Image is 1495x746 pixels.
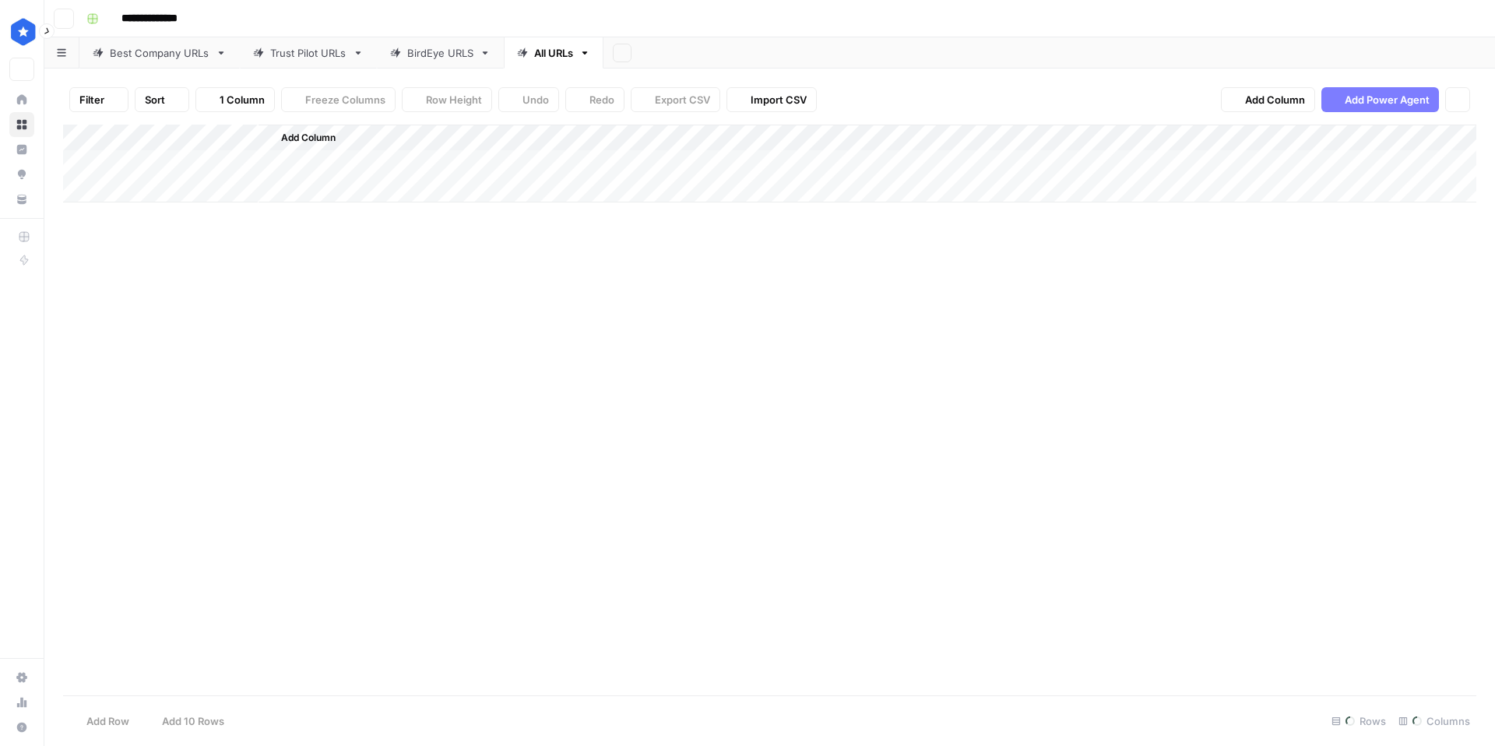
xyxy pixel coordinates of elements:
a: Settings [9,665,34,690]
span: Add Power Agent [1345,92,1430,107]
span: Redo [589,92,614,107]
button: Freeze Columns [281,87,396,112]
button: 1 Column [195,87,275,112]
a: Your Data [9,187,34,212]
span: 1 Column [220,92,265,107]
span: Add 10 Rows [162,713,224,729]
div: Columns [1392,709,1476,734]
a: Opportunities [9,162,34,187]
button: Export CSV [631,87,720,112]
a: All URLs [504,37,603,69]
button: Workspace: ConsumerAffairs [9,12,34,51]
button: Add Column [261,128,342,148]
span: Undo [522,92,549,107]
button: Undo [498,87,559,112]
img: ConsumerAffairs Logo [9,18,37,46]
div: Rows [1325,709,1392,734]
span: Row Height [426,92,482,107]
span: Import CSV [751,92,807,107]
a: Browse [9,112,34,137]
button: Redo [565,87,624,112]
button: Help + Support [9,715,34,740]
a: Home [9,87,34,112]
button: Filter [69,87,128,112]
button: Import CSV [726,87,817,112]
a: Best Company URLs [79,37,240,69]
span: Sort [145,92,165,107]
button: Sort [135,87,189,112]
div: All URLs [534,45,573,61]
a: Trust Pilot URLs [240,37,377,69]
div: Trust Pilot URLs [270,45,346,61]
span: Add Row [86,713,129,729]
div: Best Company URLs [110,45,209,61]
button: Add 10 Rows [139,709,234,734]
a: BirdEye URLS [377,37,504,69]
span: Add Column [281,131,336,145]
div: BirdEye URLS [407,45,473,61]
a: Usage [9,690,34,715]
button: Add Power Agent [1321,87,1439,112]
button: Add Row [63,709,139,734]
a: Insights [9,137,34,162]
button: Row Height [402,87,492,112]
span: Add Column [1245,92,1305,107]
span: Filter [79,92,104,107]
span: Freeze Columns [305,92,385,107]
button: Add Column [1221,87,1315,112]
span: Export CSV [655,92,710,107]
